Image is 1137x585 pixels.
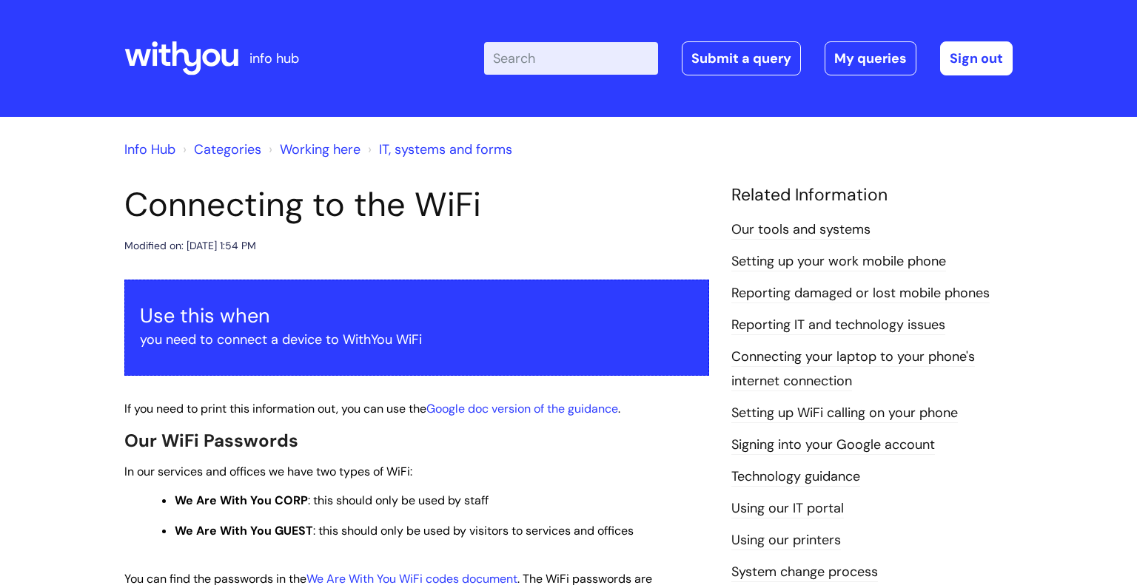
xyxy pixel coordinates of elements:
li: Solution home [179,138,261,161]
a: Google doc version of the guidance [426,401,618,416]
strong: We Are With You CORP [175,493,308,508]
h1: Connecting to the WiFi [124,185,709,225]
h4: Related Information [731,185,1013,206]
span: If you need to print this information out, you can use the . [124,401,620,416]
div: | - [484,41,1013,75]
a: Setting up your work mobile phone [731,252,946,271]
a: Signing into your Google account [731,436,935,455]
li: IT, systems and forms [364,138,512,161]
strong: We Are With You GUEST [175,523,313,538]
p: you need to connect a device to WithYou WiFi [140,328,694,351]
a: Sign out [940,41,1013,75]
li: Working here [265,138,360,161]
a: Submit a query [682,41,801,75]
span: Our WiFi Passwords [124,429,298,452]
a: My queries [825,41,916,75]
input: Search [484,42,658,75]
p: info hub [249,47,299,70]
a: Info Hub [124,141,175,158]
div: Modified on: [DATE] 1:54 PM [124,237,256,255]
a: Reporting IT and technology issues [731,316,945,335]
h3: Use this when [140,304,694,328]
a: System change process [731,563,878,582]
span: : this should only be used by visitors to services and offices [175,523,634,538]
a: IT, systems and forms [379,141,512,158]
a: Our tools and systems [731,220,871,240]
span: In our services and offices we have two types of WiFi: [124,464,412,479]
a: Setting up WiFi calling on your phone [731,404,958,423]
a: Using our IT portal [731,499,844,518]
a: Connecting your laptop to your phone's internet connection [731,348,975,390]
a: Categories [194,141,261,158]
a: Using our printers [731,531,841,550]
a: Working here [280,141,360,158]
a: Technology guidance [731,467,860,487]
span: : this should only be used by staff [175,493,489,508]
a: Reporting damaged or lost mobile phones [731,284,990,303]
